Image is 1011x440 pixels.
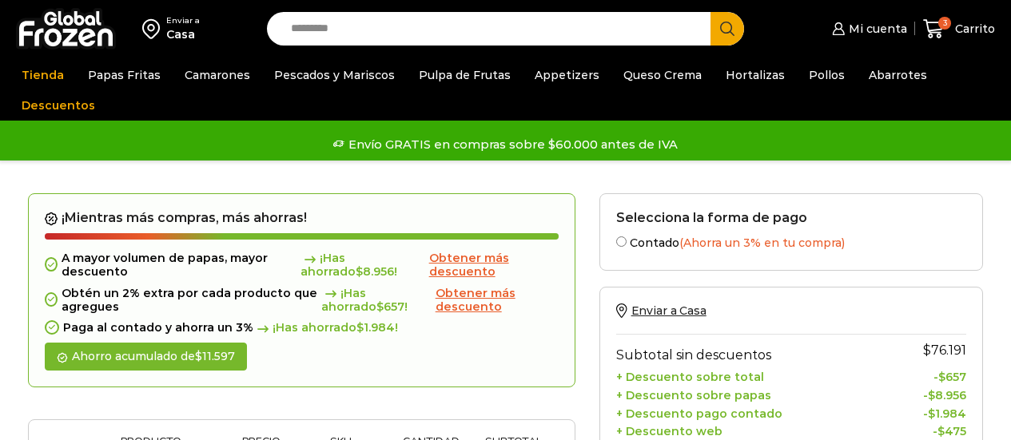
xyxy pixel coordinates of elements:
a: Abarrotes [861,60,935,90]
a: Pescados y Mariscos [266,60,403,90]
span: ¡Has ahorrado ! [321,287,432,314]
h2: Selecciona la forma de pago [616,210,966,225]
div: Ahorro acumulado de [45,343,247,371]
th: + Descuento sobre papas [616,384,893,402]
th: Subtotal sin descuentos [616,335,893,367]
h2: ¡Mientras más compras, más ahorras! [45,210,559,226]
span: $ [928,406,935,421]
a: Pulpa de Frutas [411,60,519,90]
span: $ [937,424,945,438]
td: - [893,367,966,385]
a: Queso Crema [615,60,710,90]
bdi: 475 [937,424,966,438]
span: Carrito [951,21,995,37]
img: address-field-icon.svg [142,15,166,42]
bdi: 76.191 [923,343,966,358]
a: Camarones [177,60,258,90]
span: $ [923,343,931,358]
span: $ [356,320,364,335]
td: - [893,402,966,421]
span: Mi cuenta [845,21,907,37]
th: + Descuento sobre total [616,367,893,385]
span: Obtener más descuento [436,286,515,314]
td: - [893,384,966,402]
span: $ [928,388,935,402]
label: Contado [616,233,966,250]
a: Pollos [801,60,853,90]
span: Obtener más descuento [429,251,509,279]
div: Enviar a [166,15,200,26]
div: Paga al contado y ahorra un 3% [45,321,559,335]
a: Descuentos [14,90,103,121]
div: Obtén un 2% extra por cada producto que agregues [45,287,559,314]
bdi: 1.984 [356,320,395,335]
a: Obtener más descuento [436,287,559,314]
bdi: 8.956 [356,264,394,279]
bdi: 11.597 [195,349,235,363]
bdi: 657 [938,370,966,384]
td: - [893,421,966,439]
button: Search button [710,12,744,46]
div: A mayor volumen de papas, mayor descuento [45,252,559,279]
a: Hortalizas [718,60,793,90]
bdi: 1.984 [928,406,966,421]
span: ¡Has ahorrado ! [301,252,426,279]
span: $ [376,299,384,314]
span: 3 [938,17,951,30]
span: ¡Has ahorrado ! [253,321,398,335]
a: Papas Fritas [80,60,169,90]
span: Enviar a Casa [631,303,707,318]
a: Enviar a Casa [616,303,707,318]
span: (Ahorra un 3% en tu compra) [679,236,845,250]
span: $ [356,264,363,279]
a: Tienda [14,60,72,90]
a: 3 Carrito [923,10,995,48]
a: Obtener más descuento [429,252,559,279]
div: Casa [166,26,200,42]
input: Contado(Ahorra un 3% en tu compra) [616,236,627,247]
a: Appetizers [527,60,607,90]
bdi: 657 [376,299,404,314]
span: $ [195,349,202,363]
bdi: 8.956 [928,388,966,402]
span: $ [938,370,945,384]
th: + Descuento web [616,421,893,439]
a: Mi cuenta [828,13,906,45]
th: + Descuento pago contado [616,402,893,421]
